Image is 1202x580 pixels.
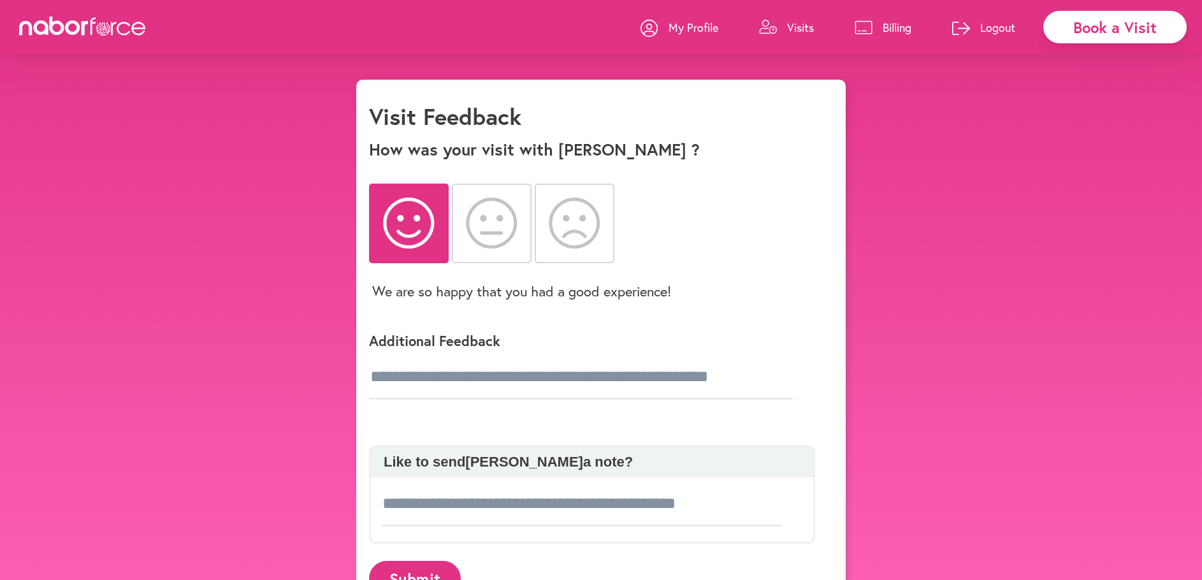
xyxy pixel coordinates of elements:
[1043,11,1187,43] div: Book a Visit
[669,20,718,35] p: My Profile
[883,20,911,35] p: Billing
[369,103,521,130] h1: Visit Feedback
[759,8,814,47] a: Visits
[641,8,718,47] a: My Profile
[377,454,807,470] p: Like to send [PERSON_NAME] a note?
[952,8,1015,47] a: Logout
[787,20,814,35] p: Visits
[372,282,671,300] p: We are so happy that you had a good experience!
[369,140,833,159] p: How was your visit with [PERSON_NAME] ?
[369,331,815,350] p: Additional Feedback
[980,20,1015,35] p: Logout
[855,8,911,47] a: Billing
